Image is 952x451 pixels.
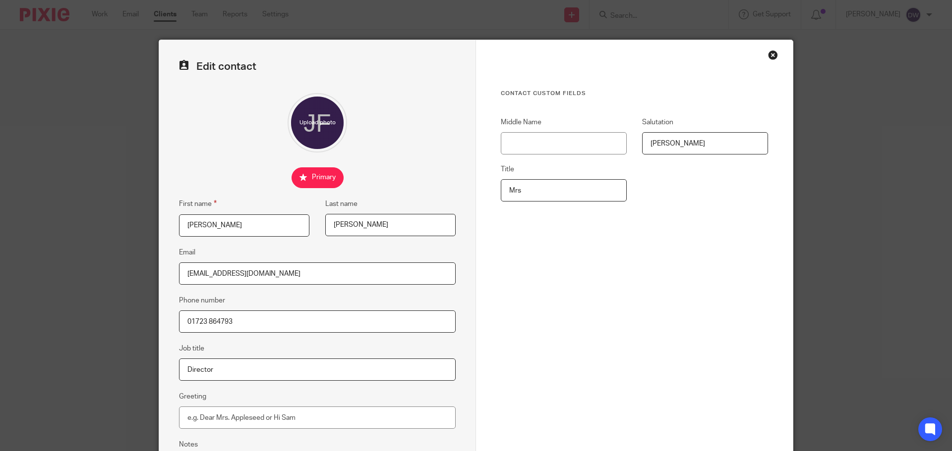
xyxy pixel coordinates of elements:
[501,117,627,127] label: Middle Name
[179,440,198,450] label: Notes
[501,90,768,98] h3: Contact Custom fields
[179,248,195,257] label: Email
[325,199,357,209] label: Last name
[768,50,778,60] div: Close this dialog window
[179,296,225,305] label: Phone number
[179,60,456,73] h2: Edit contact
[179,344,204,353] label: Job title
[179,406,456,429] input: e.g. Dear Mrs. Appleseed or Hi Sam
[179,392,206,401] label: Greeting
[179,198,217,209] label: First name
[501,164,627,174] label: Title
[642,117,768,127] label: Salutation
